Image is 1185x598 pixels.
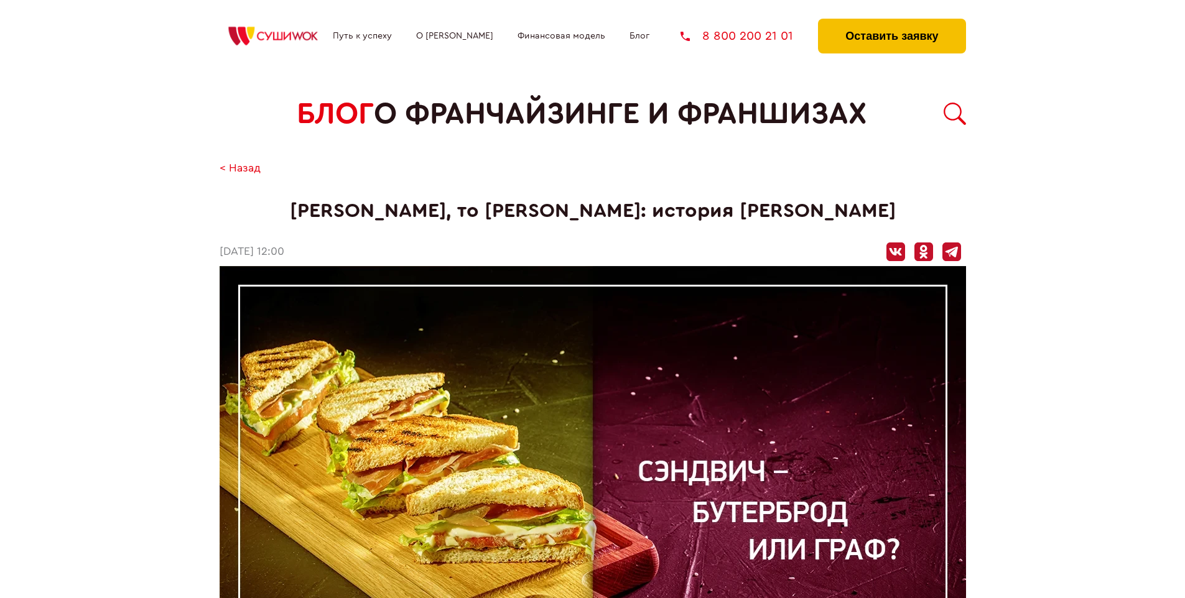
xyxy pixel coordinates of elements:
[518,31,605,41] a: Финансовая модель
[220,246,284,259] time: [DATE] 12:00
[702,30,793,42] span: 8 800 200 21 01
[333,31,392,41] a: Путь к успеху
[220,200,966,223] h1: [PERSON_NAME], то [PERSON_NAME]: история [PERSON_NAME]
[297,97,374,131] span: БЛОГ
[630,31,649,41] a: Блог
[416,31,493,41] a: О [PERSON_NAME]
[681,30,793,42] a: 8 800 200 21 01
[220,162,261,175] a: < Назад
[818,19,965,53] button: Оставить заявку
[374,97,867,131] span: о франчайзинге и франшизах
